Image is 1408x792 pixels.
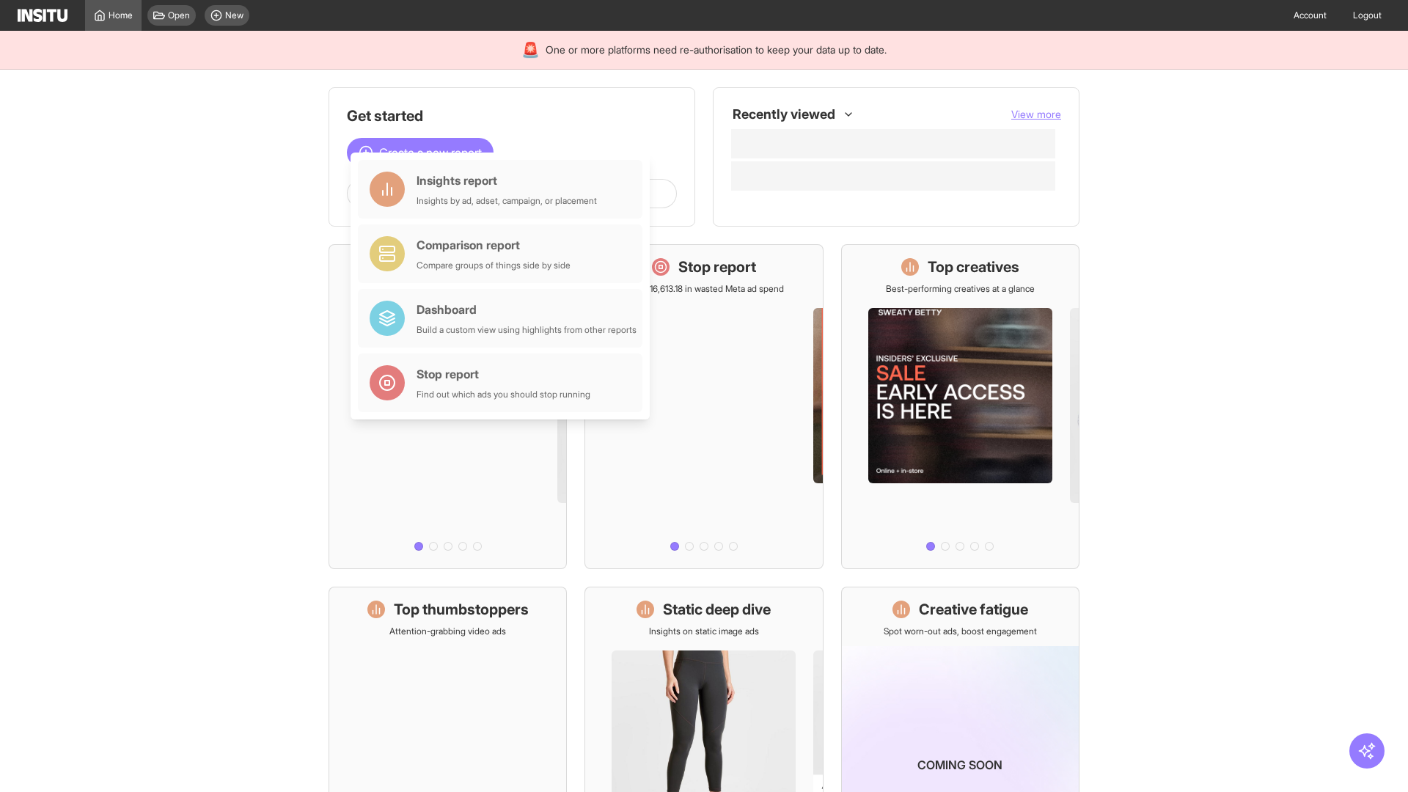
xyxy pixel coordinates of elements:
div: Dashboard [417,301,637,318]
p: Attention-grabbing video ads [389,626,506,637]
a: Stop reportSave £16,613.18 in wasted Meta ad spend [584,244,823,569]
div: 🚨 [521,40,540,60]
h1: Static deep dive [663,599,771,620]
span: One or more platforms need re-authorisation to keep your data up to date. [546,43,887,57]
a: What's live nowSee all active ads instantly [329,244,567,569]
h1: Stop report [678,257,756,277]
div: Insights report [417,172,597,189]
div: Comparison report [417,236,571,254]
div: Compare groups of things side by side [417,260,571,271]
span: View more [1011,108,1061,120]
span: New [225,10,243,21]
img: Logo [18,9,67,22]
h1: Top thumbstoppers [394,599,529,620]
span: Create a new report [379,144,482,161]
button: View more [1011,107,1061,122]
div: Insights by ad, adset, campaign, or placement [417,195,597,207]
div: Stop report [417,365,590,383]
h1: Get started [347,106,677,126]
div: Build a custom view using highlights from other reports [417,324,637,336]
h1: Top creatives [928,257,1019,277]
span: Open [168,10,190,21]
div: Find out which ads you should stop running [417,389,590,400]
p: Insights on static image ads [649,626,759,637]
p: Save £16,613.18 in wasted Meta ad spend [623,283,784,295]
p: Best-performing creatives at a glance [886,283,1035,295]
a: Top creativesBest-performing creatives at a glance [841,244,1079,569]
span: Home [109,10,133,21]
button: Create a new report [347,138,494,167]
